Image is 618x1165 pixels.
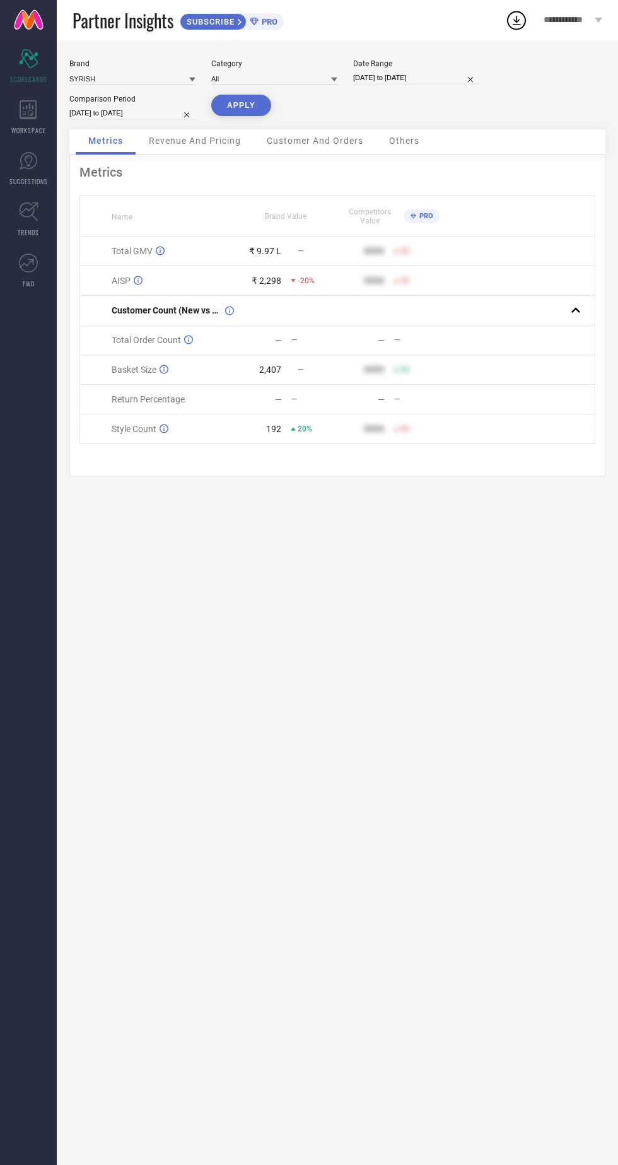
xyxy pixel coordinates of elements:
span: — [298,247,303,255]
input: Select date range [353,71,479,85]
div: — [394,336,440,344]
span: SUGGESTIONS [9,177,48,186]
span: FWD [23,279,35,288]
div: 192 [266,424,281,434]
span: SUBSCRIBE [180,17,238,26]
div: ₹ 9.97 L [249,246,281,256]
span: Partner Insights [73,8,173,33]
span: Revenue And Pricing [149,136,241,146]
div: — [291,395,337,404]
div: — [394,395,440,404]
span: Name [112,213,132,221]
span: Competitors Value [338,208,401,225]
div: Category [211,59,337,68]
span: 50 [400,247,409,255]
span: 50 [400,424,409,433]
div: Metrics [79,165,595,180]
span: TRENDS [18,228,39,237]
div: Date Range [353,59,479,68]
span: 50 [400,365,409,374]
div: — [291,336,337,344]
span: Total GMV [112,246,153,256]
span: SCORECARDS [10,74,47,84]
input: Select comparison period [69,107,195,120]
div: — [378,394,385,404]
span: PRO [259,17,277,26]
span: Total Order Count [112,335,181,345]
span: Style Count [112,424,156,434]
div: — [275,335,282,345]
div: 9999 [364,246,384,256]
div: 9999 [364,276,384,286]
span: Customer Count (New vs Repeat) [112,305,222,315]
span: PRO [416,212,433,220]
button: APPLY [211,95,271,116]
span: — [298,365,303,374]
div: Comparison Period [69,95,195,103]
span: Return Percentage [112,394,185,404]
span: AISP [112,276,131,286]
div: 2,407 [259,365,281,375]
div: — [378,335,385,345]
span: Brand Value [265,212,306,221]
div: — [275,394,282,404]
span: Basket Size [112,365,156,375]
span: 50 [400,276,409,285]
span: Others [389,136,419,146]
a: SUBSCRIBEPRO [180,10,284,30]
div: 9999 [364,365,384,375]
div: Open download list [505,9,528,32]
div: 9999 [364,424,384,434]
span: -20% [298,276,315,285]
span: Customer And Orders [267,136,363,146]
span: Metrics [88,136,123,146]
div: Brand [69,59,195,68]
span: 20% [298,424,312,433]
span: WORKSPACE [11,126,46,135]
div: ₹ 2,298 [252,276,281,286]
